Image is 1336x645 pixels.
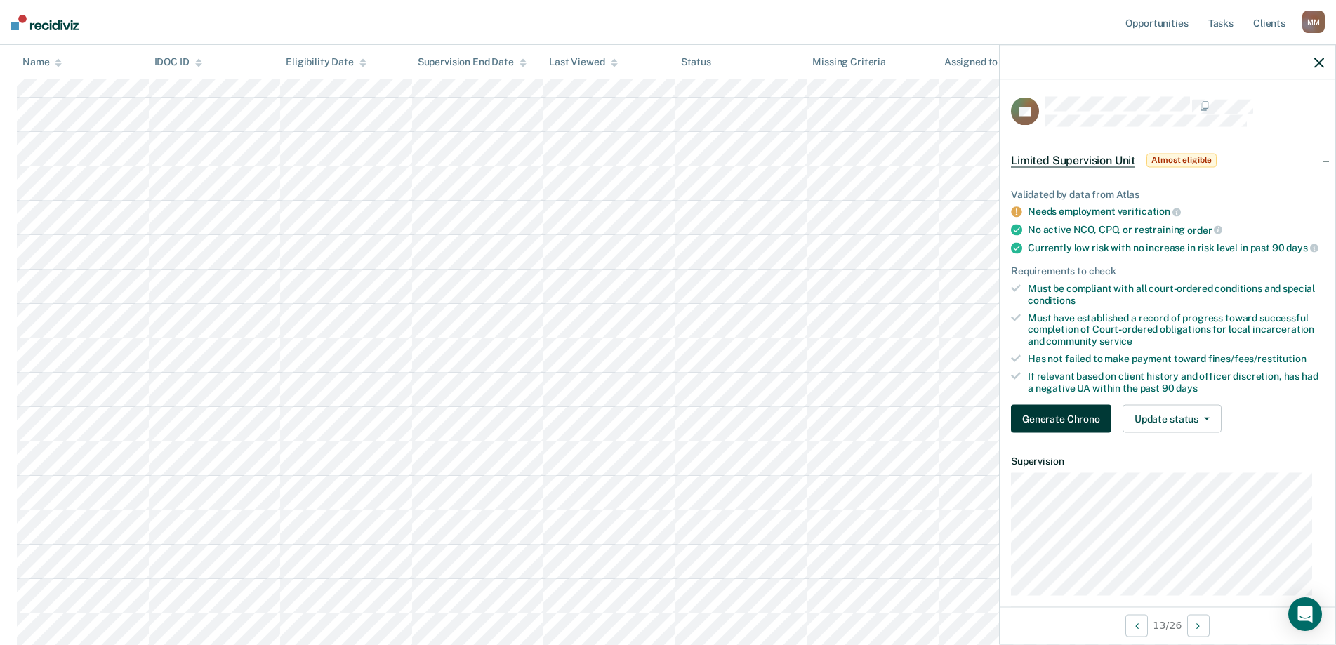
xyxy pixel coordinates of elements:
span: Limited Supervision Unit [1011,153,1135,167]
div: Missing Criteria [812,56,886,68]
span: service [1099,335,1132,347]
div: Status [681,56,711,68]
button: Next Opportunity [1187,614,1210,637]
div: Validated by data from Atlas [1011,188,1324,200]
div: Last Viewed [549,56,617,68]
div: Limited Supervision UnitAlmost eligible [1000,138,1335,182]
div: No active NCO, CPO, or restraining [1028,224,1324,237]
div: Requirements to check [1011,265,1324,277]
div: If relevant based on client history and officer discretion, has had a negative UA within the past 90 [1028,370,1324,394]
div: Currently low risk with no increase in risk level in past 90 [1028,241,1324,254]
span: days [1286,242,1318,253]
dt: Supervision [1011,456,1324,467]
div: Has not failed to make payment toward [1028,353,1324,365]
div: Must be compliant with all court-ordered conditions and special conditions [1028,283,1324,307]
div: Assigned to [944,56,1010,68]
div: Name [22,56,62,68]
div: Must have established a record of progress toward successful completion of Court-ordered obligati... [1028,312,1324,347]
div: Supervision End Date [418,56,527,68]
span: fines/fees/restitution [1208,353,1307,364]
div: 13 / 26 [1000,606,1335,644]
div: Open Intercom Messenger [1288,597,1322,631]
div: Eligibility Date [286,56,366,68]
div: Needs employment verification [1028,206,1324,218]
button: Update status [1123,405,1222,433]
button: Generate Chrono [1011,405,1111,433]
span: Almost eligible [1146,153,1217,167]
button: Previous Opportunity [1125,614,1148,637]
span: order [1187,224,1222,235]
span: days [1176,382,1197,393]
div: IDOC ID [154,56,202,68]
div: M M [1302,11,1325,33]
img: Recidiviz [11,15,79,30]
a: Navigate to form link [1011,405,1117,433]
